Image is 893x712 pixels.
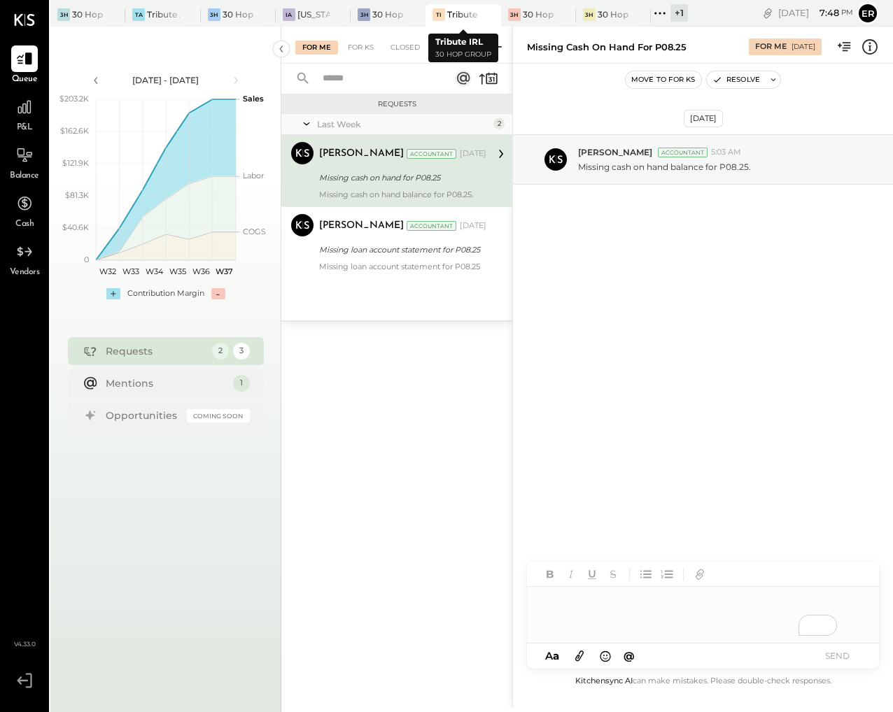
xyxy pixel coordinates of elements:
[658,565,676,583] button: Ordered List
[435,49,491,61] p: 30 Hop Group
[341,41,381,55] div: For KS
[637,565,655,583] button: Unordered List
[106,74,225,86] div: [DATE] - [DATE]
[319,243,482,257] div: Missing loan account statement for P08.25
[145,266,163,276] text: W34
[169,266,185,276] text: W35
[192,266,209,276] text: W36
[319,171,482,185] div: Missing cash on hand for P08.25
[1,142,48,183] a: Balance
[562,565,580,583] button: Italic
[317,118,490,130] div: Last Week
[407,221,456,231] div: Accountant
[384,41,427,55] div: Closed
[508,8,521,21] div: 3H
[295,41,338,55] div: For Me
[127,288,204,299] div: Contribution Margin
[619,647,639,664] button: @
[527,41,687,54] div: Missing cash on hand for P08.25
[288,99,505,109] div: Requests
[15,218,34,231] span: Cash
[283,8,295,21] div: IA
[208,8,220,21] div: 3H
[583,8,596,21] div: 3H
[460,148,486,159] div: [DATE]
[12,73,38,86] span: Queue
[223,8,255,20] div: 30 Hop Omaha
[99,266,115,276] text: W32
[319,262,486,271] div: Missing loan account statement for P08.25
[62,222,89,232] text: $40.6K
[578,161,751,173] p: Missing cash on hand balance for P08.25.
[59,94,89,104] text: $203.2K
[319,219,404,233] div: [PERSON_NAME]
[1,94,48,134] a: P&L
[10,170,39,183] span: Balance
[243,227,266,236] text: COGS
[604,565,622,583] button: Strikethrough
[460,220,486,232] div: [DATE]
[147,8,179,20] div: Tribute Ankeny
[435,36,483,47] b: Tribute IRL
[626,71,701,88] button: Move to for ks
[541,648,563,664] button: Aa
[132,8,145,21] div: TA
[658,148,708,157] div: Accountant
[755,41,787,52] div: For Me
[106,288,120,299] div: +
[212,343,229,359] div: 2
[583,565,601,583] button: Underline
[707,71,766,88] button: Resolve
[553,649,559,662] span: a
[243,171,264,180] text: Labor
[243,94,264,104] text: Sales
[106,408,180,422] div: Opportunities
[122,266,139,276] text: W33
[372,8,405,20] div: 30 Hop [GEOGRAPHIC_DATA]
[106,344,205,358] div: Requests
[17,122,33,134] span: P&L
[809,646,865,665] button: SEND
[211,288,225,299] div: -
[670,4,688,22] div: + 1
[65,190,89,200] text: $81.3K
[72,8,104,20] div: 30 Hop IRL
[1,45,48,86] a: Queue
[527,587,879,643] div: To enrich screen reader interactions, please activate Accessibility in Grammarly extension settings
[233,343,250,359] div: 3
[711,147,741,158] span: 5:03 AM
[358,8,370,21] div: 3H
[233,375,250,392] div: 1
[624,649,635,662] span: @
[319,147,404,161] div: [PERSON_NAME]
[598,8,630,20] div: 30 Hop MGS
[106,376,226,390] div: Mentions
[60,126,89,136] text: $162.6K
[761,6,775,20] div: copy link
[792,42,815,52] div: [DATE]
[215,266,232,276] text: W37
[319,190,486,199] div: Missing cash on hand balance for P08.25.
[778,6,853,20] div: [DATE]
[691,565,709,583] button: Add URL
[1,190,48,231] a: Cash
[297,8,330,20] div: [US_STATE] Athletic Club
[407,149,456,159] div: Accountant
[62,158,89,168] text: $121.9K
[447,8,479,20] div: Tribute IRL
[1,238,48,279] a: Vendors
[84,255,89,264] text: 0
[57,8,70,21] div: 3H
[523,8,555,20] div: 30 Hop Ankeny
[433,8,445,21] div: TI
[857,2,879,24] button: Er
[493,118,505,129] div: 2
[187,409,250,422] div: Coming Soon
[684,110,723,127] div: [DATE]
[10,266,40,279] span: Vendors
[578,146,652,158] span: [PERSON_NAME]
[541,565,559,583] button: Bold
